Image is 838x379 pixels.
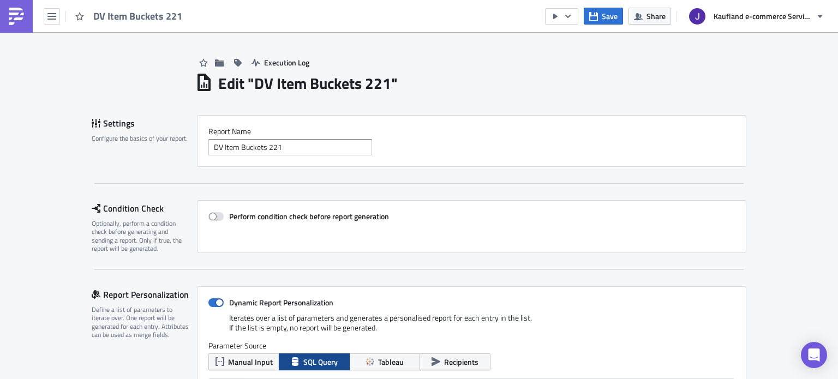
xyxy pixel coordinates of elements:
[628,8,671,25] button: Share
[92,134,190,142] div: Configure the basics of your report.
[208,341,735,351] label: Parameter Source
[444,356,478,368] span: Recipients
[602,10,618,22] span: Save
[303,356,338,368] span: SQL Query
[92,200,197,216] div: Condition Check
[647,10,666,22] span: Share
[688,7,707,26] img: Avatar
[246,54,315,71] button: Execution Log
[714,10,812,22] span: Kaufland e-commerce Services GmbH & Co. KG
[584,8,623,25] button: Save
[92,115,197,131] div: Settings
[208,313,735,341] div: Iterates over a list of parameters and generates a personalised report for each entry in the list...
[349,353,420,370] button: Tableau
[208,353,279,370] button: Manual Input
[8,8,25,25] img: PushMetrics
[279,353,350,370] button: SQL Query
[218,74,398,93] h1: Edit " DV Item Buckets 221 "
[208,127,735,136] label: Report Nam﻿e
[228,356,273,368] span: Manual Input
[801,342,827,368] div: Open Intercom Messenger
[229,210,389,222] strong: Perform condition check before report generation
[92,305,190,339] div: Define a list of parameters to iterate over. One report will be generated for each entry. Attribu...
[420,353,490,370] button: Recipients
[378,356,404,368] span: Tableau
[92,286,197,303] div: Report Personalization
[93,10,183,22] span: DV Item Buckets 221
[92,219,190,253] div: Optionally, perform a condition check before generating and sending a report. Only if true, the r...
[264,57,309,68] span: Execution Log
[229,297,333,308] strong: Dynamic Report Personalization
[683,4,830,28] button: Kaufland e-commerce Services GmbH & Co. KG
